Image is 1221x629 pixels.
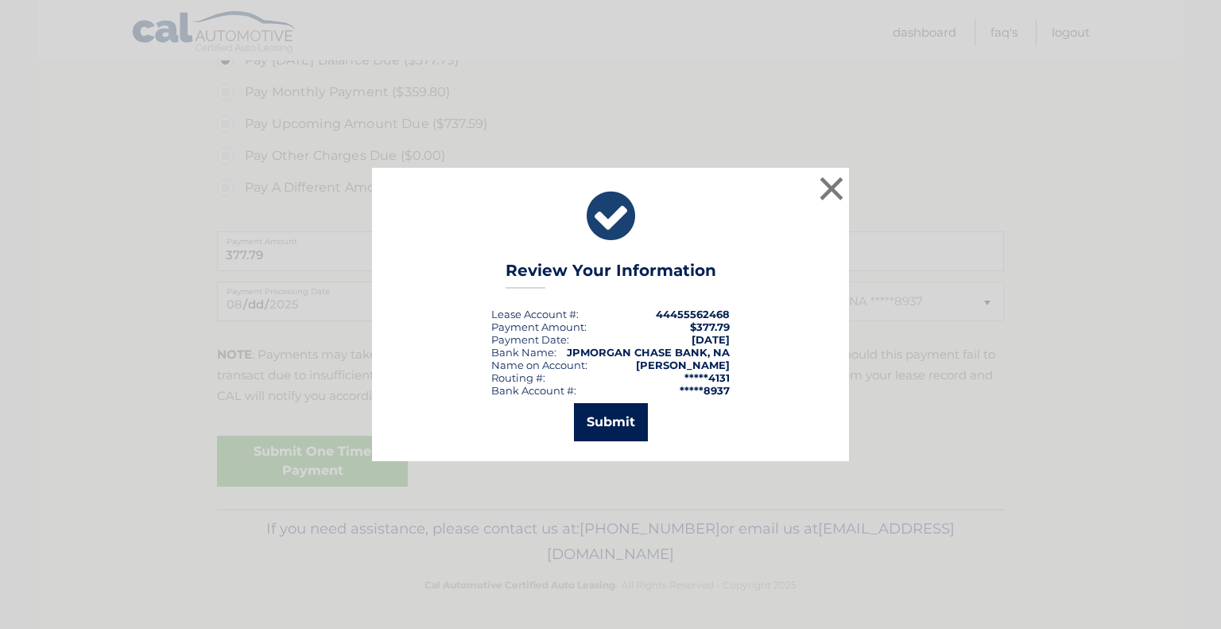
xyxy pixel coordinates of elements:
[692,333,730,346] span: [DATE]
[491,346,556,359] div: Bank Name:
[491,384,576,397] div: Bank Account #:
[491,333,567,346] span: Payment Date
[491,308,579,320] div: Lease Account #:
[690,320,730,333] span: $377.79
[491,320,587,333] div: Payment Amount:
[491,333,569,346] div: :
[636,359,730,371] strong: [PERSON_NAME]
[656,308,730,320] strong: 44455562468
[506,261,716,289] h3: Review Your Information
[816,173,847,204] button: ×
[491,371,545,384] div: Routing #:
[491,359,587,371] div: Name on Account:
[567,346,730,359] strong: JPMORGAN CHASE BANK, NA
[574,403,648,441] button: Submit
